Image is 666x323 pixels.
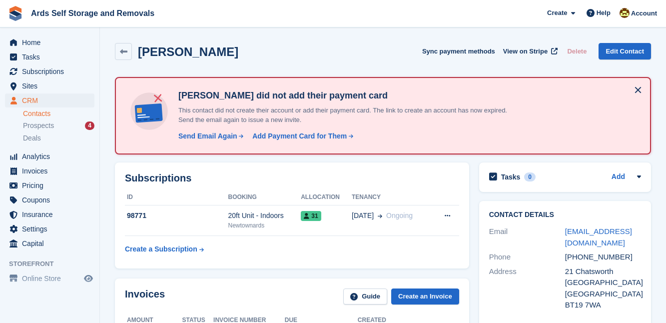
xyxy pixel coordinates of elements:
[178,131,237,141] div: Send Email Again
[501,172,521,181] h2: Tasks
[5,207,94,221] a: menu
[343,288,387,305] a: Guide
[85,121,94,130] div: 4
[138,45,238,58] h2: [PERSON_NAME]
[125,210,228,221] div: 98771
[5,178,94,192] a: menu
[23,121,54,130] span: Prospects
[125,189,228,205] th: ID
[22,207,82,221] span: Insurance
[489,226,565,248] div: Email
[228,221,301,230] div: Newtownards
[5,236,94,250] a: menu
[22,79,82,93] span: Sites
[23,109,94,118] a: Contacts
[386,211,413,219] span: Ongoing
[599,43,651,59] a: Edit Contact
[22,164,82,178] span: Invoices
[23,133,94,143] a: Deals
[422,43,495,59] button: Sync payment methods
[22,35,82,49] span: Home
[23,120,94,131] a: Prospects 4
[22,64,82,78] span: Subscriptions
[489,211,641,219] h2: Contact Details
[612,171,625,183] a: Add
[391,288,459,305] a: Create an Invoice
[524,172,536,181] div: 0
[565,299,641,311] div: BT19 7WA
[125,240,204,258] a: Create a Subscription
[22,149,82,163] span: Analytics
[174,90,524,101] h4: [PERSON_NAME] did not add their payment card
[125,244,197,254] div: Create a Subscription
[563,43,591,59] button: Delete
[5,50,94,64] a: menu
[565,288,641,300] div: [GEOGRAPHIC_DATA]
[248,131,354,141] a: Add Payment Card for Them
[22,222,82,236] span: Settings
[23,133,41,143] span: Deals
[9,259,99,269] span: Storefront
[5,271,94,285] a: menu
[565,266,641,277] div: 21 Chatsworth
[5,222,94,236] a: menu
[565,251,641,263] div: [PHONE_NUMBER]
[22,193,82,207] span: Coupons
[565,277,641,288] div: [GEOGRAPHIC_DATA]
[620,8,630,18] img: Mark McFerran
[5,79,94,93] a: menu
[82,272,94,284] a: Preview store
[5,64,94,78] a: menu
[128,90,170,132] img: no-card-linked-e7822e413c904bf8b177c4d89f31251c4716f9871600ec3ca5bfc59e148c83f4.svg
[22,50,82,64] span: Tasks
[125,172,459,184] h2: Subscriptions
[27,5,158,21] a: Ards Self Storage and Removals
[22,271,82,285] span: Online Store
[8,6,23,21] img: stora-icon-8386f47178a22dfd0bd8f6a31ec36ba5ce8667c1dd55bd0f319d3a0aa187defe.svg
[5,193,94,207] a: menu
[252,131,347,141] div: Add Payment Card for Them
[499,43,560,59] a: View on Stripe
[301,189,352,205] th: Allocation
[547,8,567,18] span: Create
[5,149,94,163] a: menu
[22,178,82,192] span: Pricing
[352,210,374,221] span: [DATE]
[631,8,657,18] span: Account
[5,164,94,178] a: menu
[5,35,94,49] a: menu
[22,93,82,107] span: CRM
[228,189,301,205] th: Booking
[174,105,524,125] p: This contact did not create their account or add their payment card. The link to create an accoun...
[5,93,94,107] a: menu
[597,8,611,18] span: Help
[503,46,548,56] span: View on Stripe
[125,288,165,305] h2: Invoices
[489,251,565,263] div: Phone
[22,236,82,250] span: Capital
[489,266,565,311] div: Address
[565,227,632,247] a: [EMAIL_ADDRESS][DOMAIN_NAME]
[301,211,321,221] span: 31
[228,210,301,221] div: 20ft Unit - Indoors
[352,189,432,205] th: Tenancy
